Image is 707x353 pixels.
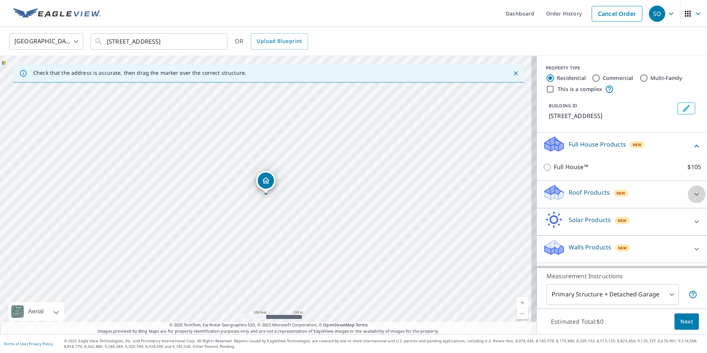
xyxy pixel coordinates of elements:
p: Estimated Total: $0 [545,313,609,330]
span: Next [680,317,693,326]
span: New [633,142,642,148]
span: New [618,245,627,251]
div: OR [235,33,308,50]
a: Terms [356,322,368,327]
span: Upload Blueprint [257,37,302,46]
p: $105 [687,162,701,172]
label: This is a complex [558,85,602,93]
p: Walls Products [569,243,611,252]
p: Roof Products [569,188,610,197]
span: New [618,218,627,223]
span: Your report will include the primary structure and a detached garage if one exists. [689,290,697,299]
label: Commercial [603,74,633,82]
div: Solar ProductsNew [543,211,701,232]
a: Cancel Order [592,6,642,21]
img: EV Logo [13,8,101,19]
div: [GEOGRAPHIC_DATA] [9,31,83,52]
p: Measurement Instructions [547,272,697,280]
button: Edit building 1 [677,102,695,114]
a: Privacy Policy [29,341,53,346]
div: Roof ProductsNew [543,184,701,205]
p: BUILDING ID [549,102,577,109]
a: Current Level 17, Zoom Out [517,308,528,319]
div: Walls ProductsNew [543,239,701,260]
p: Full House™ [554,162,588,172]
button: Close [511,68,521,78]
span: © 2025 TomTom, Earthstar Geographics SIO, © 2025 Microsoft Corporation, © [169,322,368,328]
label: Multi-Family [650,74,683,82]
p: Solar Products [569,215,611,224]
p: © 2025 Eagle View Technologies, Inc. and Pictometry International Corp. All Rights Reserved. Repo... [64,338,703,349]
span: New [616,190,626,196]
div: PROPERTY TYPE [546,65,698,71]
input: Search by address or latitude-longitude [107,31,212,52]
a: Current Level 17, Zoom In [517,297,528,308]
p: [STREET_ADDRESS] [549,111,674,120]
p: | [4,342,53,346]
a: OpenStreetMap [323,322,354,327]
div: Primary Structure + Detached Garage [547,284,679,305]
p: Full House Products [569,140,626,149]
div: Full House ProductsNew [543,135,701,157]
a: Upload Blueprint [251,33,308,50]
a: Terms of Use [4,341,27,346]
div: SO [649,6,665,22]
p: Check that the address is accurate, then drag the marker over the correct structure. [33,70,246,76]
div: Aerial [26,302,46,321]
div: Aerial [9,302,64,321]
label: Residential [557,74,586,82]
button: Next [674,313,699,330]
div: Dropped pin, building 1, Residential property, 100 Monaco Way Huntsville, TX 77320 [256,171,275,194]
